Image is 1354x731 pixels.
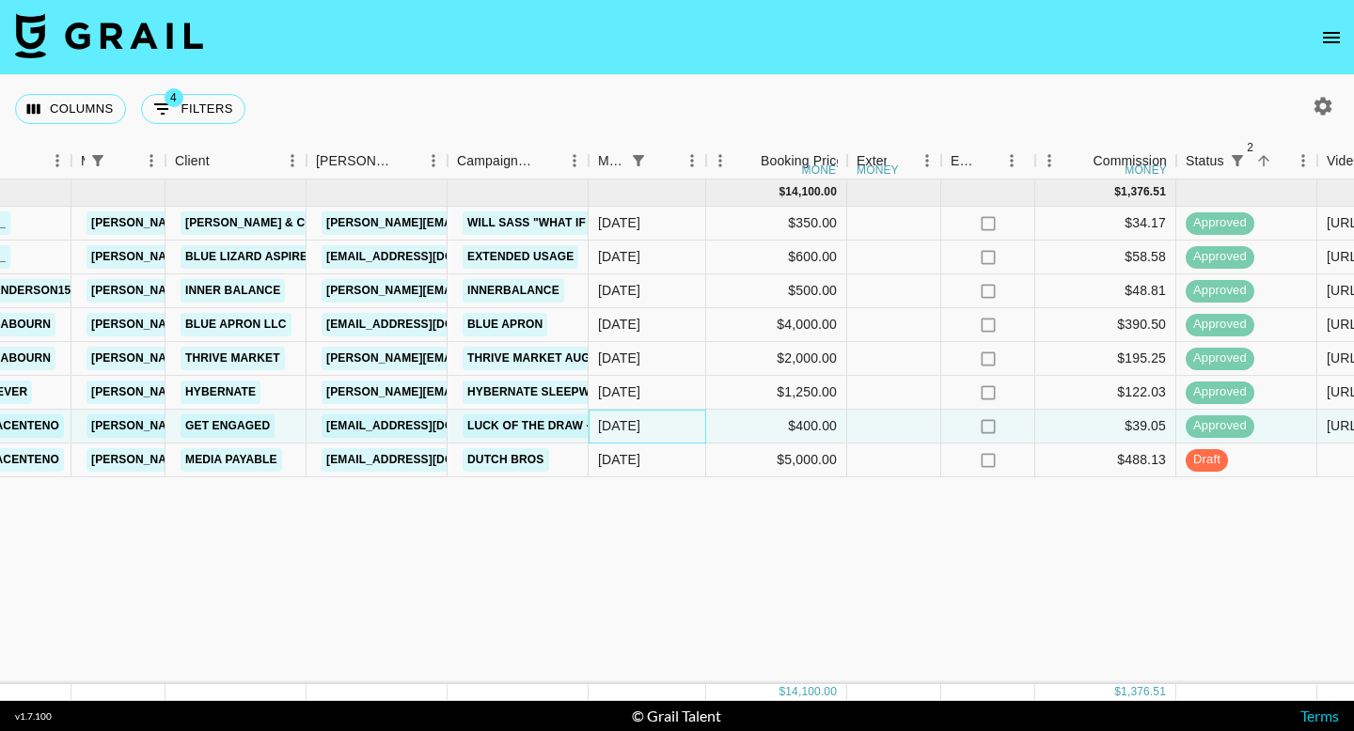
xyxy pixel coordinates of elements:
[951,143,977,179] div: Expenses: Remove Commission?
[1066,148,1093,174] button: Sort
[137,147,165,175] button: Menu
[1186,316,1254,334] span: approved
[1186,282,1254,300] span: approved
[448,143,589,179] div: Campaign (Type)
[87,245,393,269] a: [PERSON_NAME][EMAIL_ADDRESS][DOMAIN_NAME]
[463,347,598,370] a: Thrive Market Aug.
[1289,147,1317,175] button: Menu
[706,443,847,477] div: $5,000.00
[598,382,640,401] div: Aug '25
[1121,684,1166,700] div: 1,376.51
[419,147,448,175] button: Menu
[1035,274,1176,308] div: $48.81
[887,148,913,174] button: Sort
[1035,207,1176,241] div: $34.17
[181,313,291,336] a: Blue Apron LLC
[81,143,85,179] div: Manager
[85,148,111,174] button: Show filters
[1186,248,1254,266] span: approved
[1035,308,1176,342] div: $390.50
[779,684,785,700] div: $
[785,684,837,700] div: 14,100.00
[706,342,847,376] div: $2,000.00
[589,143,706,179] div: Month Due
[652,148,678,174] button: Sort
[463,448,549,472] a: Dutch Bros
[87,448,393,472] a: [PERSON_NAME][EMAIL_ADDRESS][DOMAIN_NAME]
[322,347,725,370] a: [PERSON_NAME][EMAIL_ADDRESS][PERSON_NAME][DOMAIN_NAME]
[977,148,1003,174] button: Sort
[322,414,532,438] a: [EMAIL_ADDRESS][DOMAIN_NAME]
[785,184,837,200] div: 14,100.00
[85,148,111,174] div: 1 active filter
[43,147,71,175] button: Menu
[625,148,652,174] button: Show filters
[322,448,532,472] a: [EMAIL_ADDRESS][DOMAIN_NAME]
[1186,383,1254,401] span: approved
[210,148,236,174] button: Sort
[625,148,652,174] div: 1 active filter
[1093,143,1167,179] div: Commission
[15,710,52,723] div: v 1.7.100
[1186,350,1254,367] span: approved
[463,313,547,336] a: Blue Apron
[632,707,721,725] div: © Grail Talent
[181,414,275,438] a: Get Engaged
[598,247,640,266] div: Aug '25
[802,164,844,176] div: money
[175,143,210,179] div: Client
[71,143,165,179] div: Manager
[998,147,1026,175] button: Menu
[278,147,307,175] button: Menu
[322,279,628,303] a: [PERSON_NAME][EMAIL_ADDRESS][DOMAIN_NAME]
[181,211,344,235] a: [PERSON_NAME] & Co LLC
[1251,148,1277,174] button: Sort
[87,279,393,303] a: [PERSON_NAME][EMAIL_ADDRESS][DOMAIN_NAME]
[734,148,761,174] button: Sort
[1114,684,1121,700] div: $
[457,143,534,179] div: Campaign (Type)
[87,211,393,235] a: [PERSON_NAME][EMAIL_ADDRESS][DOMAIN_NAME]
[560,147,589,175] button: Menu
[181,279,285,303] a: Inner Balance
[463,279,564,303] a: Innerbalance
[598,416,640,435] div: Aug '25
[706,308,847,342] div: $4,000.00
[463,414,695,438] a: Luck of the Draw - [PERSON_NAME]
[1035,376,1176,410] div: $122.03
[706,147,734,175] button: Menu
[1176,143,1317,179] div: Status
[181,347,285,370] a: Thrive Market
[706,207,847,241] div: $350.00
[87,381,393,404] a: [PERSON_NAME][EMAIL_ADDRESS][DOMAIN_NAME]
[1300,707,1339,724] a: Terms
[598,450,640,469] div: Aug '25
[87,347,393,370] a: [PERSON_NAME][EMAIL_ADDRESS][DOMAIN_NAME]
[761,143,843,179] div: Booking Price
[141,94,245,124] button: Show filters
[1035,342,1176,376] div: $195.25
[941,143,1035,179] div: Expenses: Remove Commission?
[165,143,307,179] div: Client
[87,414,393,438] a: [PERSON_NAME][EMAIL_ADDRESS][DOMAIN_NAME]
[857,164,899,176] div: money
[463,211,671,235] a: Will Sass "What if it takes me"
[1313,19,1350,56] button: open drawer
[1224,148,1251,174] button: Show filters
[706,410,847,443] div: $400.00
[1035,147,1063,175] button: Menu
[913,147,941,175] button: Menu
[322,381,725,404] a: [PERSON_NAME][EMAIL_ADDRESS][PERSON_NAME][DOMAIN_NAME]
[1114,184,1121,200] div: $
[463,245,578,269] a: Extended Usage
[706,274,847,308] div: $500.00
[307,143,448,179] div: Booker
[1035,410,1176,443] div: $39.05
[463,381,619,404] a: Hybernate Sleepwear
[87,313,393,336] a: [PERSON_NAME][EMAIL_ADDRESS][DOMAIN_NAME]
[779,184,785,200] div: $
[1186,451,1228,469] span: draft
[1186,214,1254,232] span: approved
[15,13,203,58] img: Grail Talent
[181,381,260,404] a: Hybernate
